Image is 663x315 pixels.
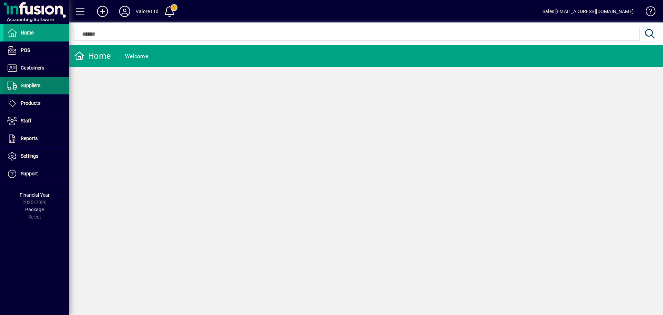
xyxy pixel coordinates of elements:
[136,6,158,17] div: Valore Ltd
[21,136,38,141] span: Reports
[74,50,111,62] div: Home
[20,192,50,198] span: Financial Year
[3,148,69,165] a: Settings
[3,130,69,147] a: Reports
[125,51,148,62] div: Welcome
[21,100,40,106] span: Products
[3,112,69,130] a: Staff
[21,47,30,53] span: POS
[21,153,38,159] span: Settings
[21,30,33,35] span: Home
[92,5,114,18] button: Add
[21,83,40,88] span: Suppliers
[21,65,44,71] span: Customers
[3,165,69,183] a: Support
[3,77,69,94] a: Suppliers
[114,5,136,18] button: Profile
[3,59,69,77] a: Customers
[542,6,634,17] div: Sales [EMAIL_ADDRESS][DOMAIN_NAME]
[641,1,654,24] a: Knowledge Base
[21,171,38,176] span: Support
[3,42,69,59] a: POS
[21,118,31,123] span: Staff
[25,207,44,212] span: Package
[3,95,69,112] a: Products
